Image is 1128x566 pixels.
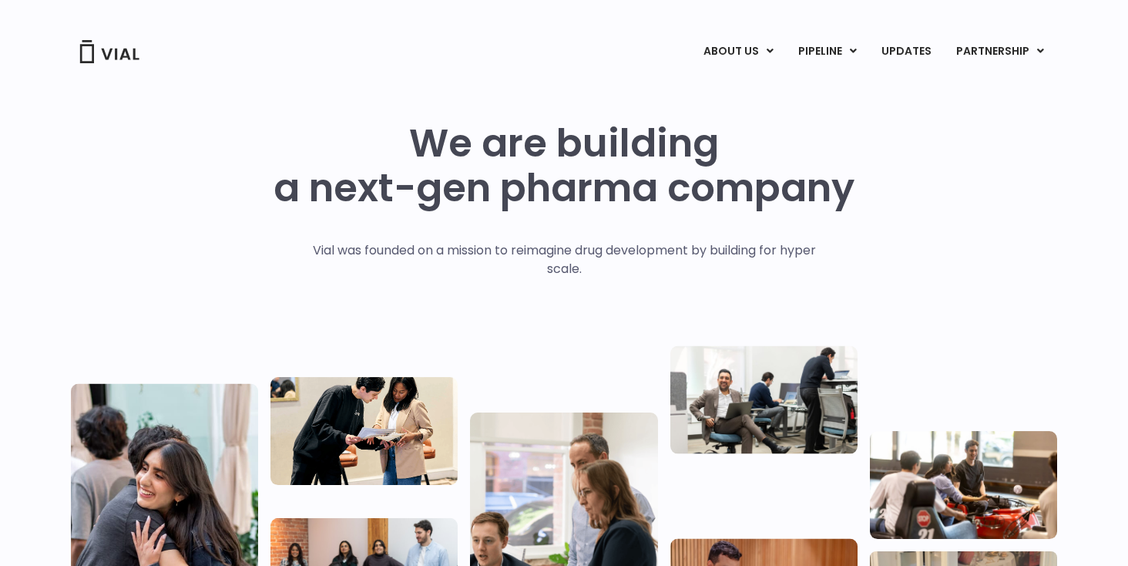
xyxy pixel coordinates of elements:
[670,345,858,453] img: Three people working in an office
[297,241,832,278] p: Vial was founded on a mission to reimagine drug development by building for hyper scale.
[786,39,868,65] a: PIPELINEMenu Toggle
[270,377,458,485] img: Two people looking at a paper talking.
[870,431,1057,539] img: Group of people playing whirlyball
[869,39,943,65] a: UPDATES
[274,121,854,211] h1: We are building a next-gen pharma company
[944,39,1056,65] a: PARTNERSHIPMenu Toggle
[691,39,785,65] a: ABOUT USMenu Toggle
[79,40,140,63] img: Vial Logo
